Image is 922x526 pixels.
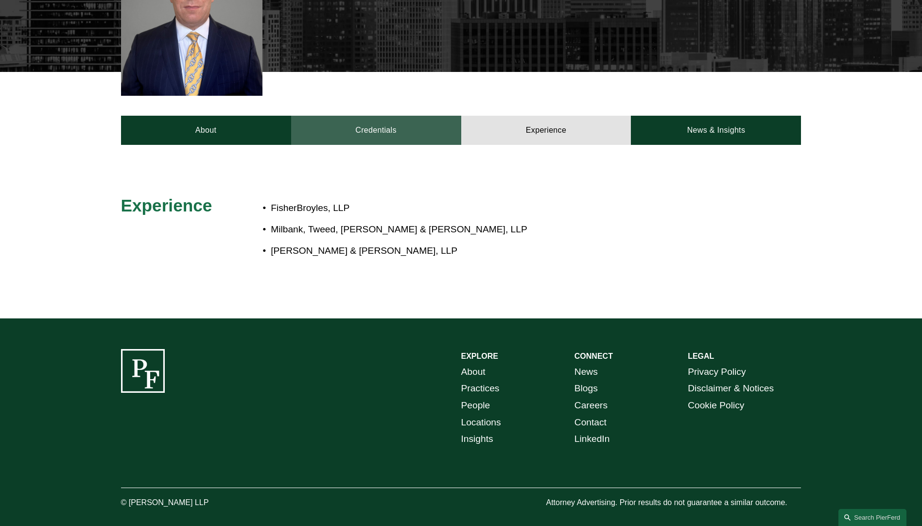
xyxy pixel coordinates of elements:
[688,352,714,360] strong: LEGAL
[461,380,500,397] a: Practices
[461,431,493,448] a: Insights
[121,496,263,510] p: © [PERSON_NAME] LLP
[461,414,501,431] a: Locations
[121,116,291,145] a: About
[574,352,613,360] strong: CONNECT
[121,196,212,215] span: Experience
[688,380,774,397] a: Disclaimer & Notices
[574,431,610,448] a: LinkedIn
[688,397,744,414] a: Cookie Policy
[461,352,498,360] strong: EXPLORE
[271,221,716,238] p: Milbank, Tweed, [PERSON_NAME] & [PERSON_NAME], LLP
[574,414,607,431] a: Contact
[271,200,716,217] p: FisherBroyles, LLP
[574,364,598,381] a: News
[546,496,801,510] p: Attorney Advertising. Prior results do not guarantee a similar outcome.
[461,364,486,381] a: About
[461,116,631,145] a: Experience
[838,509,906,526] a: Search this site
[461,397,490,414] a: People
[631,116,801,145] a: News & Insights
[574,380,598,397] a: Blogs
[574,397,608,414] a: Careers
[271,243,716,260] p: [PERSON_NAME] & [PERSON_NAME], LLP
[688,364,746,381] a: Privacy Policy
[291,116,461,145] a: Credentials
